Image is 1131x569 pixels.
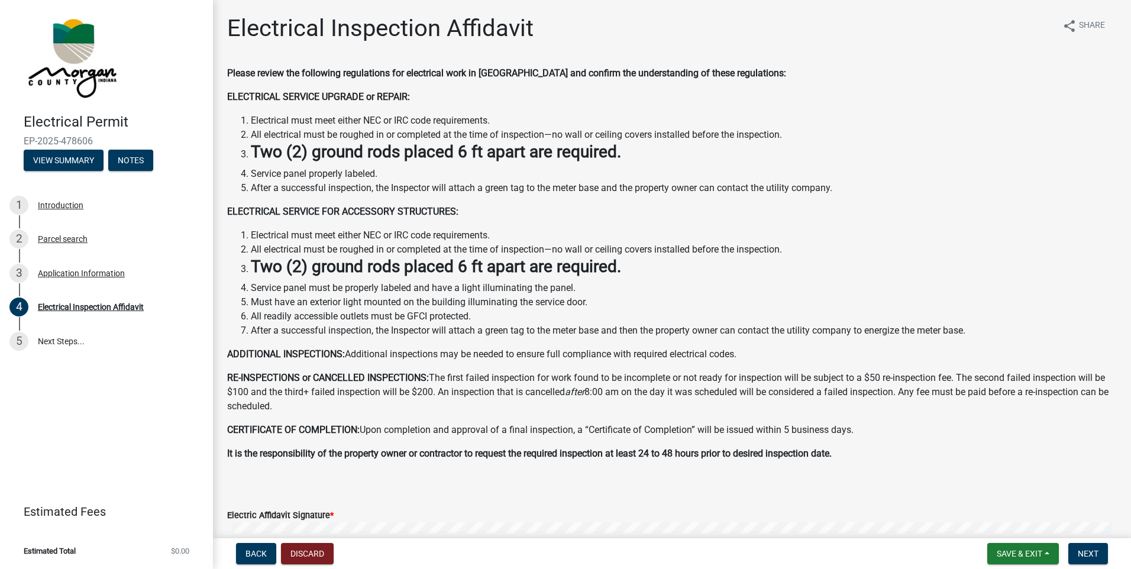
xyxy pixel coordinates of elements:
div: Electrical Inspection Affidavit [38,303,144,311]
strong: Two (2) ground rods placed 6 ft apart are required. [251,142,621,161]
li: Service panel must be properly labeled and have a light illuminating the panel. [251,281,1117,295]
span: Estimated Total [24,547,76,555]
button: Back [236,543,276,564]
span: Back [245,549,267,558]
strong: ADDITIONAL INSPECTIONS: [227,348,345,360]
wm-modal-confirm: Notes [108,156,153,166]
button: Next [1068,543,1108,564]
button: Discard [281,543,334,564]
li: Electrical must meet either NEC or IRC code requirements. [251,228,1117,243]
button: Notes [108,150,153,171]
i: share [1062,19,1077,33]
a: Estimated Fees [9,500,194,523]
li: After a successful inspection, the Inspector will attach a green tag to the meter base and then t... [251,324,1117,338]
div: Application Information [38,269,125,277]
div: 4 [9,298,28,316]
div: 3 [9,264,28,283]
li: All electrical must be roughed in or completed at the time of inspection—no wall or ceiling cover... [251,128,1117,142]
label: Electric Affidavit Signature [227,512,334,520]
strong: ELECTRICAL SERVICE FOR ACCESSORY STRUCTURES: [227,206,458,217]
li: All readily accessible outlets must be GFCI protected. [251,309,1117,324]
p: Additional inspections may be needed to ensure full compliance with required electrical codes. [227,347,1117,361]
span: Share [1079,19,1105,33]
div: 2 [9,229,28,248]
div: 1 [9,196,28,215]
wm-modal-confirm: Summary [24,156,104,166]
strong: Please review the following regulations for electrical work in [GEOGRAPHIC_DATA] and confirm the ... [227,67,786,79]
strong: Two (2) ground rods placed 6 ft apart are required. [251,257,621,276]
li: Electrical must meet either NEC or IRC code requirements. [251,114,1117,128]
span: Save & Exit [997,549,1042,558]
strong: CERTIFICATE OF COMPLETION: [227,424,360,435]
button: Save & Exit [987,543,1059,564]
h4: Electrical Permit [24,114,203,131]
li: All electrical must be roughed in or completed at the time of inspection—no wall or ceiling cover... [251,243,1117,257]
p: Upon completion and approval of a final inspection, a “Certificate of Completion” will be issued ... [227,423,1117,437]
strong: ELECTRICAL SERVICE UPGRADE or REPAIR: [227,91,410,102]
span: Next [1078,549,1098,558]
button: shareShare [1053,14,1114,37]
i: after [565,386,584,397]
p: The first failed inspection for work found to be incomplete or not ready for inspection will be s... [227,371,1117,413]
button: View Summary [24,150,104,171]
div: Introduction [38,201,83,209]
strong: RE-INSPECTIONS or CANCELLED INSPECTIONS: [227,372,429,383]
div: 5 [9,332,28,351]
div: Parcel search [38,235,88,243]
li: Service panel properly labeled. [251,167,1117,181]
li: Must have an exterior light mounted on the building illuminating the service door. [251,295,1117,309]
h1: Electrical Inspection Affidavit [227,14,534,43]
li: After a successful inspection, the Inspector will attach a green tag to the meter base and the pr... [251,181,1117,195]
strong: It is the responsibility of the property owner or contractor to request the required inspection a... [227,448,832,459]
span: EP-2025-478606 [24,135,189,147]
img: Morgan County, Indiana [24,12,119,101]
span: $0.00 [171,547,189,555]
